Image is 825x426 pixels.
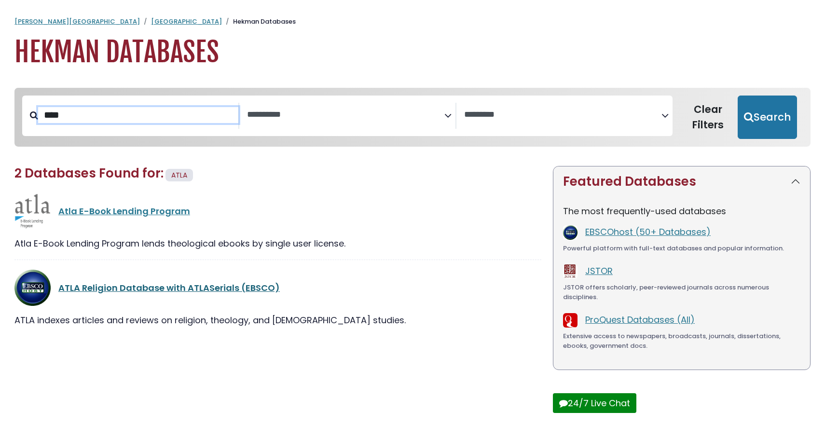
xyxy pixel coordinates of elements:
[151,17,222,26] a: [GEOGRAPHIC_DATA]
[563,244,800,253] div: Powerful platform with full-text databases and popular information.
[585,314,695,326] a: ProQuest Databases (All)
[585,265,613,277] a: JSTOR
[171,170,187,180] span: ATLA
[464,110,661,120] textarea: Search
[563,283,800,302] div: JSTOR offers scholarly, peer-reviewed journals across numerous disciplines.
[14,36,811,69] h1: Hekman Databases
[738,96,797,139] button: Submit for Search Results
[553,166,810,197] button: Featured Databases
[14,314,541,327] div: ATLA indexes articles and reviews on religion, theology, and [DEMOGRAPHIC_DATA] studies.
[563,205,800,218] p: The most frequently-used databases
[14,17,811,27] nav: breadcrumb
[14,237,541,250] div: Atla E-Book Lending Program lends theological ebooks by single user license.
[38,107,238,123] input: Search database by title or keyword
[222,17,296,27] li: Hekman Databases
[247,110,444,120] textarea: Search
[585,226,711,238] a: EBSCOhost (50+ Databases)
[14,165,164,182] span: 2 Databases Found for:
[678,96,738,139] button: Clear Filters
[58,205,190,217] a: Atla E-Book Lending Program
[553,393,636,413] button: 24/7 Live Chat
[14,17,140,26] a: [PERSON_NAME][GEOGRAPHIC_DATA]
[58,282,280,294] a: ATLA Religion Database with ATLASerials (EBSCO)
[14,88,811,147] nav: Search filters
[563,331,800,350] div: Extensive access to newspapers, broadcasts, journals, dissertations, ebooks, government docs.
